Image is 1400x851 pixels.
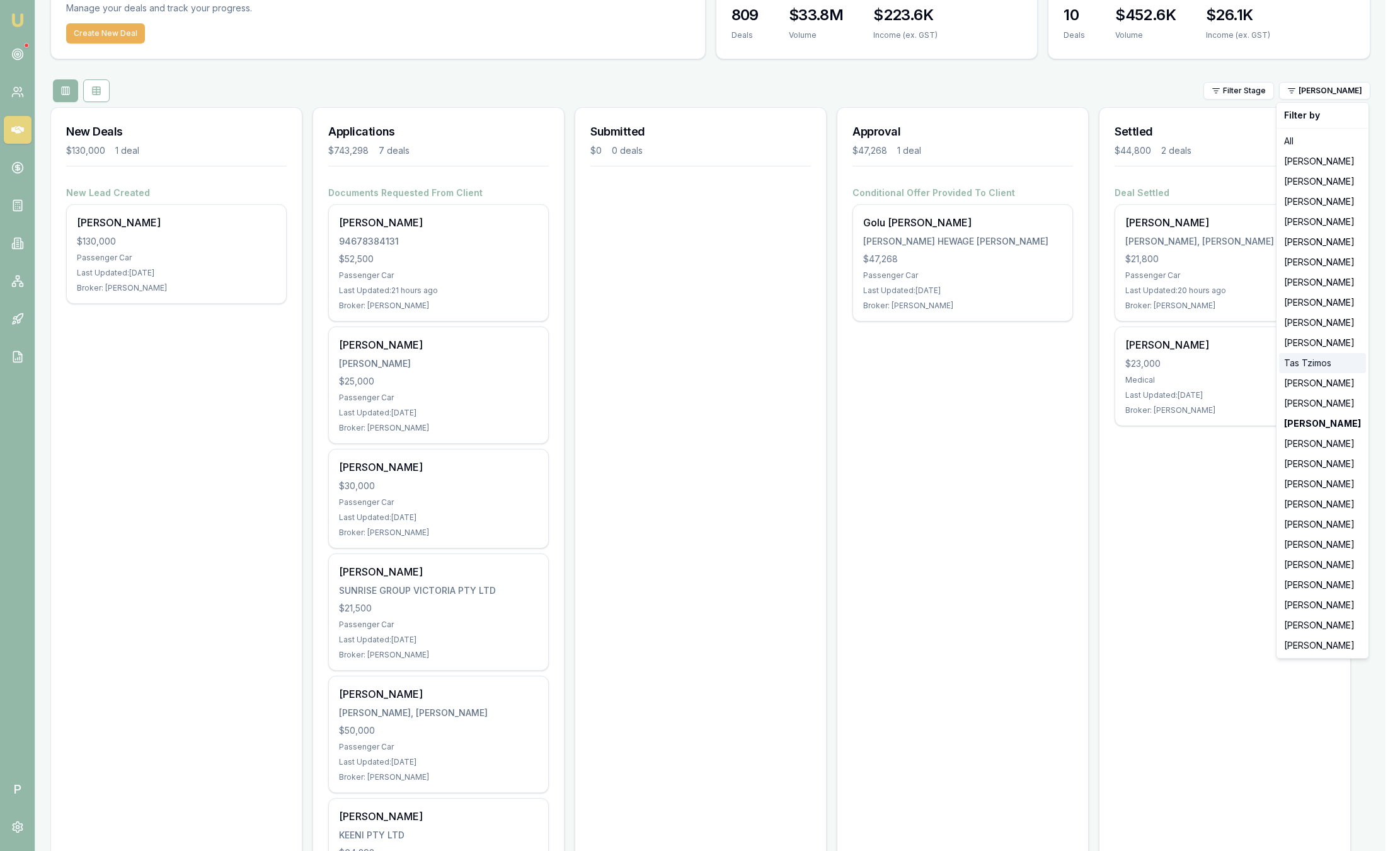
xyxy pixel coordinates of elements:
div: [PERSON_NAME] [1279,171,1366,192]
div: [PERSON_NAME] [1279,595,1366,615]
div: All [1279,131,1366,151]
div: [PERSON_NAME] [1279,373,1366,393]
div: [PERSON_NAME] [1279,454,1366,474]
div: [PERSON_NAME] [1279,635,1366,656]
div: [PERSON_NAME] [1279,192,1366,212]
div: [PERSON_NAME] [1279,252,1366,272]
div: [PERSON_NAME] [1279,333,1366,353]
div: [PERSON_NAME] [1279,232,1366,252]
div: [PERSON_NAME] [1279,535,1366,555]
div: [PERSON_NAME] [1279,212,1366,232]
div: [PERSON_NAME] [1279,474,1366,494]
div: Filter by [1279,105,1366,125]
div: [PERSON_NAME] [1279,494,1366,514]
div: [PERSON_NAME] [1279,272,1366,292]
div: [PERSON_NAME] [1279,313,1366,333]
div: Tas Tzimos [1279,353,1366,373]
div: [PERSON_NAME] [1279,151,1366,171]
div: [PERSON_NAME] [1279,393,1366,414]
div: [PERSON_NAME] [1279,514,1366,535]
div: [PERSON_NAME] [1279,434,1366,454]
div: [PERSON_NAME] [1279,292,1366,313]
div: [PERSON_NAME] [1279,575,1366,595]
strong: [PERSON_NAME] [1284,417,1361,430]
div: [PERSON_NAME] [1279,555,1366,575]
div: [PERSON_NAME] [1279,615,1366,635]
